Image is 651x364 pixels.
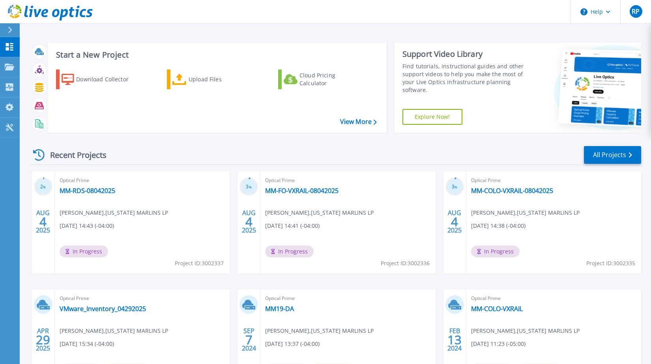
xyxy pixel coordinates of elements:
[584,146,641,164] a: All Projects
[471,294,636,303] span: Optical Prime
[445,182,464,191] h3: 3
[76,71,139,87] div: Download Collector
[381,259,430,268] span: Project ID: 3002336
[471,326,580,335] span: [PERSON_NAME] , [US_STATE] MARLINS LP
[471,246,520,257] span: In Progress
[471,176,636,185] span: Optical Prime
[471,340,526,348] span: [DATE] 11:23 (-05:00)
[451,218,458,225] span: 4
[60,187,115,195] a: MM-RDS-08042025
[245,336,253,343] span: 7
[632,8,640,15] span: RP
[278,69,366,89] a: Cloud Pricing Calculator
[60,326,168,335] span: [PERSON_NAME] , [US_STATE] MARLINS LP
[43,185,46,189] span: %
[402,49,527,59] div: Support Video Library
[249,185,252,189] span: %
[36,336,50,343] span: 29
[455,185,457,189] span: %
[471,305,523,313] a: MM-COLO-VXRAIL
[471,221,526,230] span: [DATE] 14:38 (-04:00)
[265,294,430,303] span: Optical Prime
[189,71,252,87] div: Upload Files
[265,176,430,185] span: Optical Prime
[34,182,52,191] h3: 2
[39,218,47,225] span: 4
[167,69,255,89] a: Upload Files
[241,207,256,236] div: AUG 2025
[471,208,580,217] span: [PERSON_NAME] , [US_STATE] MARLINS LP
[241,325,256,354] div: SEP 2024
[447,325,462,354] div: FEB 2024
[299,71,363,87] div: Cloud Pricing Calculator
[586,259,635,268] span: Project ID: 3002335
[60,246,108,257] span: In Progress
[340,118,377,126] a: View More
[265,305,294,313] a: MM19-DA
[30,145,117,165] div: Recent Projects
[447,207,462,236] div: AUG 2025
[60,294,225,303] span: Optical Prime
[60,208,168,217] span: [PERSON_NAME] , [US_STATE] MARLINS LP
[56,51,376,59] h3: Start a New Project
[36,325,51,354] div: APR 2025
[265,221,320,230] span: [DATE] 14:41 (-04:00)
[60,305,146,313] a: VMware_Inventory_04292025
[245,218,253,225] span: 4
[265,246,314,257] span: In Progress
[447,336,462,343] span: 13
[60,176,225,185] span: Optical Prime
[265,340,320,348] span: [DATE] 13:37 (-04:00)
[36,207,51,236] div: AUG 2025
[239,182,258,191] h3: 3
[402,62,527,94] div: Find tutorials, instructional guides and other support videos to help you make the most of your L...
[175,259,224,268] span: Project ID: 3002337
[402,109,462,125] a: Explore Now!
[60,340,114,348] span: [DATE] 15:34 (-04:00)
[265,326,374,335] span: [PERSON_NAME] , [US_STATE] MARLINS LP
[56,69,144,89] a: Download Collector
[60,221,114,230] span: [DATE] 14:43 (-04:00)
[265,187,339,195] a: MM-FO-VXRAIL-08042025
[265,208,374,217] span: [PERSON_NAME] , [US_STATE] MARLINS LP
[471,187,553,195] a: MM-COLO-VXRAIL-08042025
